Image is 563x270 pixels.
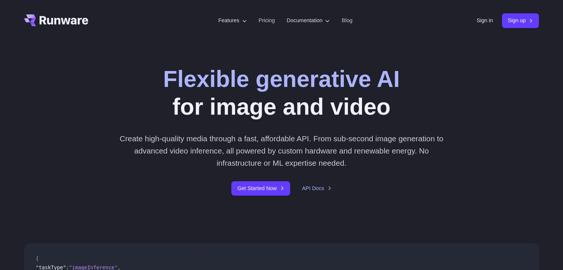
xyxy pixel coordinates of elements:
[287,16,330,25] label: Documentation
[163,65,400,121] h1: for image and video
[342,16,352,25] a: Blog
[117,132,446,169] p: Create high-quality media through a fast, affordable API. From sub-second image generation to adv...
[24,14,88,26] a: Go to /
[218,16,247,25] label: Features
[259,16,275,25] a: Pricing
[477,16,493,25] a: Sign in
[36,256,39,261] span: {
[302,184,332,193] a: API Docs
[163,66,400,92] strong: Flexible generative AI
[502,13,539,28] a: Sign up
[231,181,290,196] a: Get Started Now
